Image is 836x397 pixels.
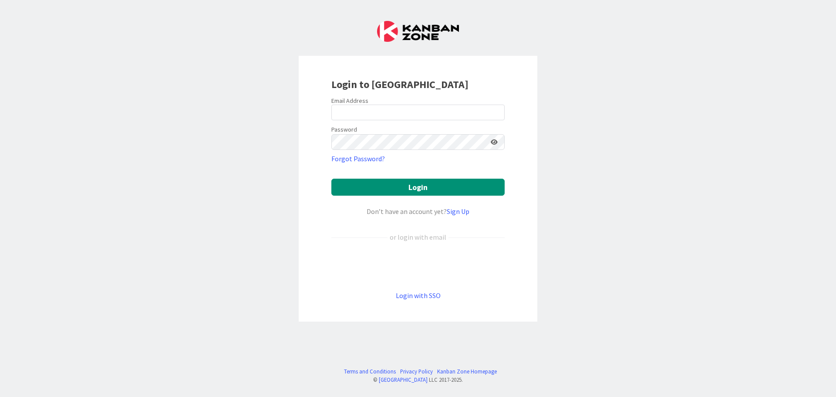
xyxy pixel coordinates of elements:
a: Privacy Policy [400,367,433,376]
img: Kanban Zone [377,21,459,42]
button: Login [331,179,505,196]
a: Sign Up [447,207,469,216]
label: Email Address [331,97,368,105]
a: Forgot Password? [331,153,385,164]
div: © LLC 2017- 2025 . [340,376,497,384]
a: Login with SSO [396,291,441,300]
b: Login to [GEOGRAPHIC_DATA] [331,78,469,91]
label: Password [331,125,357,134]
div: Don’t have an account yet? [331,206,505,217]
a: Terms and Conditions [344,367,396,376]
div: or login with email [388,232,448,242]
iframe: Kirjaudu Google-tilillä -painike [327,257,509,276]
a: [GEOGRAPHIC_DATA] [379,376,428,383]
a: Kanban Zone Homepage [437,367,497,376]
